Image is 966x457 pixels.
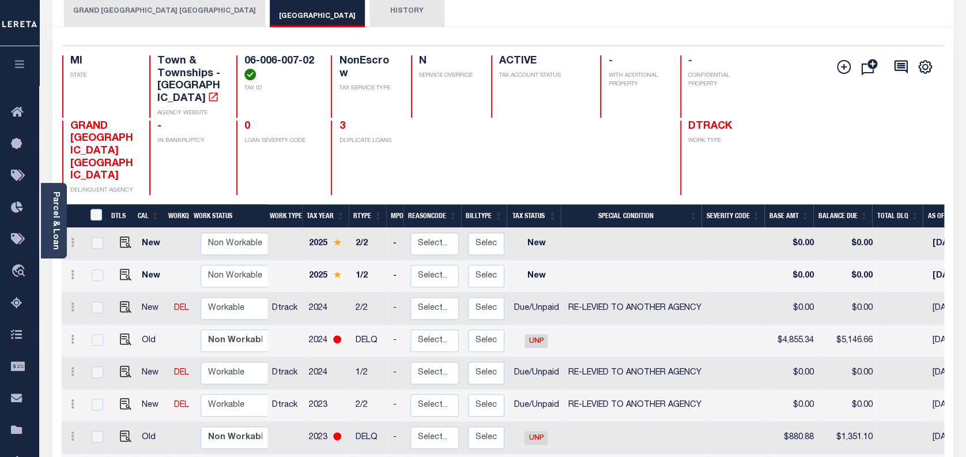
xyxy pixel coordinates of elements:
[304,293,351,325] td: 2024
[818,228,877,260] td: $0.00
[507,204,561,228] th: Tax Status: activate to sort column ascending
[568,304,701,312] span: RE-LEVIED TO ANOTHER AGENCY
[174,304,189,312] a: DEL
[403,204,461,228] th: ReasonCode: activate to sort column ascending
[137,389,169,422] td: New
[388,293,406,325] td: -
[157,137,222,145] p: IN BANKRUPTCY
[351,325,388,357] td: DELQ
[688,56,692,66] span: -
[137,422,169,454] td: Old
[568,369,701,377] span: RE-LEVIED TO ANOTHER AGENCY
[688,72,753,89] p: CONFIDENTIAL PROPERTY
[509,293,563,325] td: Due/Unpaid
[304,228,351,260] td: 2025
[509,260,563,293] td: New
[339,84,397,93] p: TAX SERVICE TYPE
[818,422,877,454] td: $1,351.10
[499,72,587,80] p: TAX ACCOUNT STATUS
[388,357,406,389] td: -
[351,357,388,389] td: 1/2
[351,260,388,293] td: 1/2
[608,72,666,89] p: WITH ADDITIONAL PROPERTY
[244,121,250,132] span: 0
[688,121,732,132] span: DTRACK
[333,271,341,278] img: Star.svg
[267,293,304,325] td: Dtrack
[70,186,135,195] p: DELINQUENT AGENCY
[157,55,222,105] h4: Town & Townships - [GEOGRAPHIC_DATA]
[769,293,818,325] td: $0.00
[339,121,345,132] a: 3
[813,204,872,228] th: Balance Due: activate to sort column ascending
[137,293,169,325] td: New
[137,228,169,260] td: New
[304,389,351,422] td: 2023
[818,357,877,389] td: $0.00
[189,204,267,228] th: Work Status
[137,260,169,293] td: New
[701,204,764,228] th: Severity Code: activate to sort column ascending
[388,260,406,293] td: -
[388,325,406,357] td: -
[107,204,133,228] th: DTLS
[174,401,189,409] a: DEL
[333,432,341,440] img: RedCircle.png
[872,204,923,228] th: Total DLQ: activate to sort column ascending
[265,204,302,228] th: Work Type
[388,389,406,422] td: -
[509,228,563,260] td: New
[137,325,169,357] td: Old
[351,228,388,260] td: 2/2
[333,335,341,343] img: RedCircle.png
[84,204,107,228] th: &nbsp;
[568,401,701,409] span: RE-LEVIED TO ANOTHER AGENCY
[769,260,818,293] td: $0.00
[386,204,403,228] th: MPO
[304,260,351,293] td: 2025
[339,137,397,145] p: DUPLICATE LOANS
[524,334,548,348] span: UNP
[302,204,349,228] th: Tax Year: activate to sort column ascending
[164,204,189,228] th: WorkQ
[11,264,29,279] i: travel_explore
[769,325,818,357] td: $4,855.34
[157,109,222,118] p: AGENCY WEBSITE
[339,55,397,80] h4: NonEscrow
[499,55,587,68] h4: ACTIVE
[137,357,169,389] td: New
[818,293,877,325] td: $0.00
[688,137,753,145] p: WORK TYPE
[509,357,563,389] td: Due/Unpaid
[157,121,161,132] span: -
[608,56,612,66] span: -
[388,422,406,454] td: -
[174,369,189,377] a: DEL
[769,228,818,260] td: $0.00
[764,204,813,228] th: Base Amt: activate to sort column ascending
[561,204,701,228] th: Special Condition: activate to sort column ascending
[51,192,59,250] a: Parcel & Loan
[267,357,304,389] td: Dtrack
[351,389,388,422] td: 2/2
[267,389,304,422] td: Dtrack
[333,238,341,246] img: Star.svg
[70,55,135,68] h4: MI
[133,204,164,228] th: CAL: activate to sort column ascending
[62,204,84,228] th: &nbsp;&nbsp;&nbsp;&nbsp;&nbsp;&nbsp;&nbsp;&nbsp;&nbsp;&nbsp;
[419,72,477,80] p: SERVICE OVERRIDE
[818,260,877,293] td: $0.00
[769,422,818,454] td: $880.88
[304,422,351,454] td: 2023
[244,137,317,145] p: LOAN SEVERITY CODE
[304,357,351,389] td: 2024
[461,204,507,228] th: BillType: activate to sort column ascending
[70,72,135,80] p: STATE
[509,389,563,422] td: Due/Unpaid
[349,204,386,228] th: RType: activate to sort column ascending
[419,55,477,68] h4: N
[304,325,351,357] td: 2024
[70,121,133,181] span: GRAND [GEOGRAPHIC_DATA] [GEOGRAPHIC_DATA]
[244,84,317,93] p: TAX ID
[818,325,877,357] td: $5,146.66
